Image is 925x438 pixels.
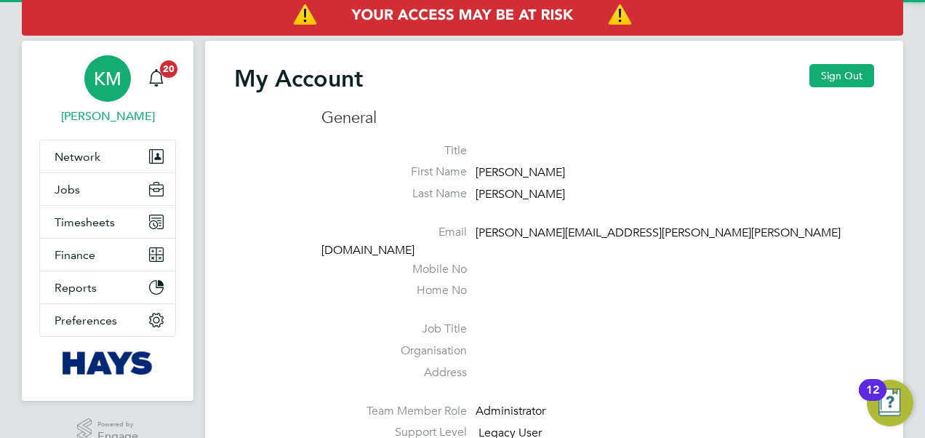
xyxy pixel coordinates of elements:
label: Organisation [321,343,467,359]
label: Title [321,143,467,159]
h3: General [321,108,874,129]
span: KM [94,69,121,88]
label: Address [321,365,467,381]
span: 20 [160,60,177,78]
div: Administrator [476,404,614,419]
button: Reports [40,271,175,303]
a: Go to home page [39,351,176,375]
span: [PERSON_NAME] [476,166,565,180]
a: KM[PERSON_NAME] [39,55,176,125]
h2: My Account [234,64,363,93]
span: [PERSON_NAME][EMAIL_ADDRESS][PERSON_NAME][PERSON_NAME][DOMAIN_NAME] [321,226,841,258]
button: Sign Out [809,64,874,87]
span: Network [55,150,100,164]
span: Timesheets [55,215,115,229]
span: Powered by [97,418,138,431]
span: Katie McPherson [39,108,176,125]
label: Email [321,225,467,240]
button: Timesheets [40,206,175,238]
label: First Name [321,164,467,180]
button: Network [40,140,175,172]
div: 12 [866,390,879,409]
label: Last Name [321,186,467,202]
button: Finance [40,239,175,271]
button: Open Resource Center, 12 new notifications [867,380,913,426]
label: Mobile No [321,262,467,277]
button: Jobs [40,173,175,205]
span: Jobs [55,183,80,196]
button: Preferences [40,304,175,336]
nav: Main navigation [22,41,193,401]
a: 20 [142,55,171,102]
label: Job Title [321,322,467,337]
label: Home No [321,283,467,298]
img: hays-logo-retina.png [63,351,153,375]
span: Preferences [55,314,117,327]
label: Team Member Role [321,404,467,419]
span: Finance [55,248,95,262]
span: Reports [55,281,97,295]
span: [PERSON_NAME] [476,187,565,202]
